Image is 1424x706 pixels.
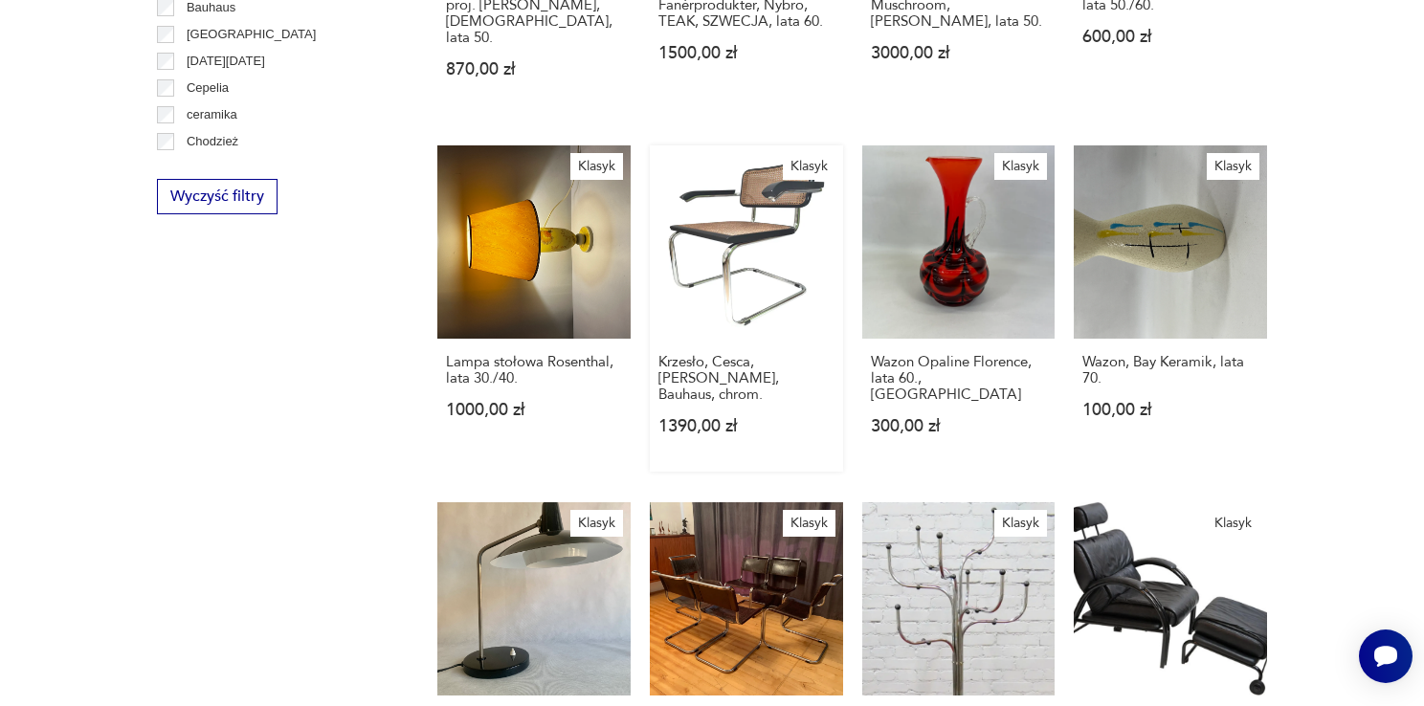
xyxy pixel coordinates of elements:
[446,354,622,386] h3: Lampa stołowa Rosenthal, lata 30./40.
[1082,29,1258,45] p: 600,00 zł
[862,145,1056,472] a: KlasykWazon Opaline Florence, lata 60., WłochyWazon Opaline Florence, lata 60., [GEOGRAPHIC_DATA]...
[187,51,265,72] p: [DATE][DATE]
[187,24,316,45] p: [GEOGRAPHIC_DATA]
[446,61,622,77] p: 870,00 zł
[1082,354,1258,386] h3: Wazon, Bay Keramik, lata 70.
[187,77,229,99] p: Cepelia
[157,179,278,214] button: Wyczyść filtry
[1082,402,1258,418] p: 100,00 zł
[871,45,1047,61] p: 3000,00 zł
[650,145,843,472] a: KlasykKrzesło, Cesca, M. Breuer, Bauhaus, chrom.Krzesło, Cesca, [PERSON_NAME], Bauhaus, chrom.139...
[187,131,238,152] p: Chodzież
[437,145,631,472] a: KlasykLampa stołowa Rosenthal, lata 30./40.Lampa stołowa Rosenthal, lata 30./40.1000,00 zł
[871,418,1047,434] p: 300,00 zł
[658,354,834,403] h3: Krzesło, Cesca, [PERSON_NAME], Bauhaus, chrom.
[446,402,622,418] p: 1000,00 zł
[187,158,234,179] p: Ćmielów
[187,104,237,125] p: ceramika
[658,45,834,61] p: 1500,00 zł
[1359,629,1413,683] iframe: Smartsupp widget button
[658,418,834,434] p: 1390,00 zł
[871,354,1047,403] h3: Wazon Opaline Florence, lata 60., [GEOGRAPHIC_DATA]
[1074,145,1267,472] a: KlasykWazon, Bay Keramik, lata 70.Wazon, Bay Keramik, lata 70.100,00 zł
